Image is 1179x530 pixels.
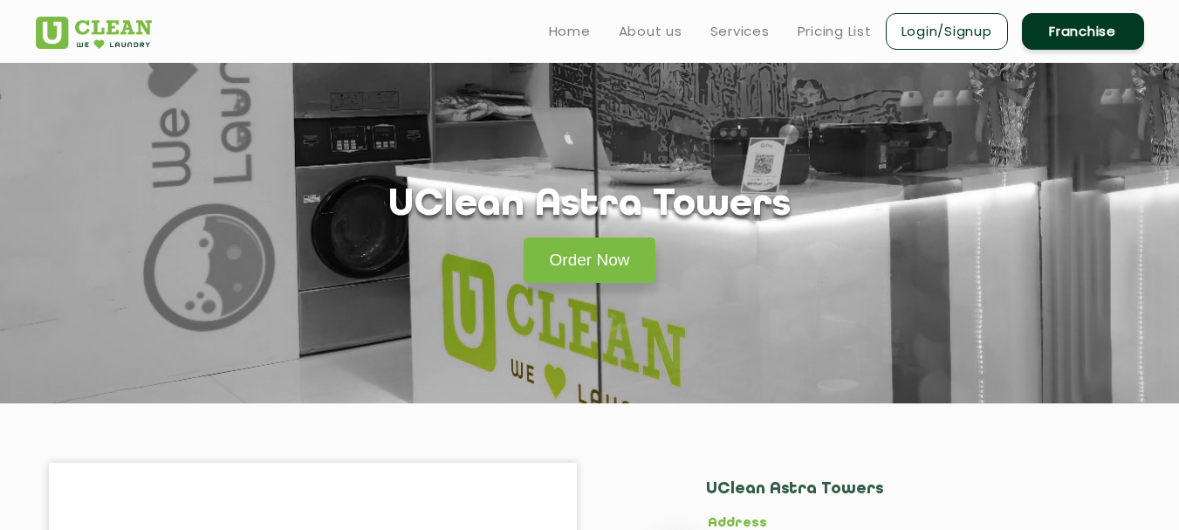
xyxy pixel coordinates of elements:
h1: UClean Astra Towers [388,183,791,228]
h2: UClean Astra Towers [706,480,1079,516]
a: Pricing List [798,21,872,42]
a: Home [549,21,591,42]
a: Franchise [1022,13,1144,50]
a: Order Now [524,237,656,283]
a: About us [619,21,682,42]
a: Services [710,21,770,42]
img: UClean Laundry and Dry Cleaning [36,17,152,49]
a: Login/Signup [886,13,1008,50]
